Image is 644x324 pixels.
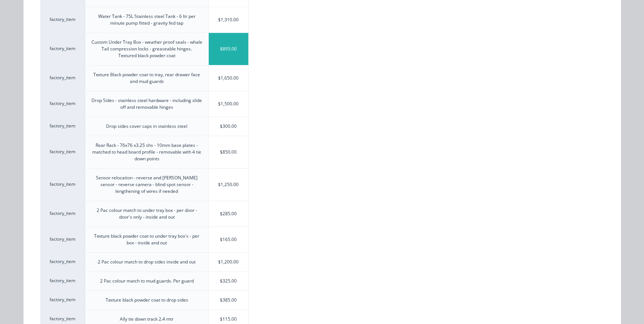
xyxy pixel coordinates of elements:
[209,227,249,252] div: $165.00
[209,201,249,226] div: $285.00
[209,291,249,309] div: $385.00
[91,39,202,59] div: Custom Under Tray Box - weather proof seals - whale Tail compression locks - greaseable hinges. T...
[100,278,194,284] div: 2 Pac colour match to mud guards. Per guard
[209,169,249,201] div: $1,250.00
[91,207,202,220] div: 2 Pac colour match to under tray box - per door - door's only - inside and out
[98,259,196,265] div: 2 Pac colour match to drop sides inside and out
[40,168,85,201] div: factory_item
[91,71,202,85] div: Texture Black powder coat to tray, rear drawer face and mud guards
[91,13,202,27] div: Water Tank - 75L Stainless steel Tank - 6 ltr per minute pump fitted - gravity fed tap
[40,33,85,65] div: factory_item
[40,252,85,271] div: factory_item
[40,65,85,91] div: factory_item
[40,226,85,252] div: factory_item
[106,123,187,130] div: Drop sides cover caps in stainless steel
[209,117,249,136] div: $300.00
[40,201,85,226] div: factory_item
[40,271,85,290] div: factory_item
[209,33,249,65] div: $895.00
[209,272,249,290] div: $325.00
[209,7,249,33] div: $1,310.00
[120,316,174,323] div: Ally tie down track 2.4 mtr
[40,7,85,33] div: factory_item
[209,253,249,271] div: $1,200.00
[40,91,85,117] div: factory_item
[91,97,202,111] div: Drop Sides - stainless steel hardware - including slide off and removable hinges
[91,233,202,246] div: Texture black powder coat to under tray box's - per box - inside and out
[106,297,188,303] div: Texture black powder coat to drop sides
[209,65,249,91] div: $1,650.00
[40,290,85,309] div: factory_item
[209,91,249,117] div: $1,500.00
[40,136,85,168] div: factory_item
[209,136,249,168] div: $850.00
[91,142,202,162] div: Rear Rack - 76x76 x3.25 shs - 10mm base plates - matched to head board profile - removable with 4...
[40,117,85,136] div: factory_item
[91,175,202,195] div: Sensor relocation - reverse and [PERSON_NAME] sensor - reverse camera - blind spot sensor - lengt...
